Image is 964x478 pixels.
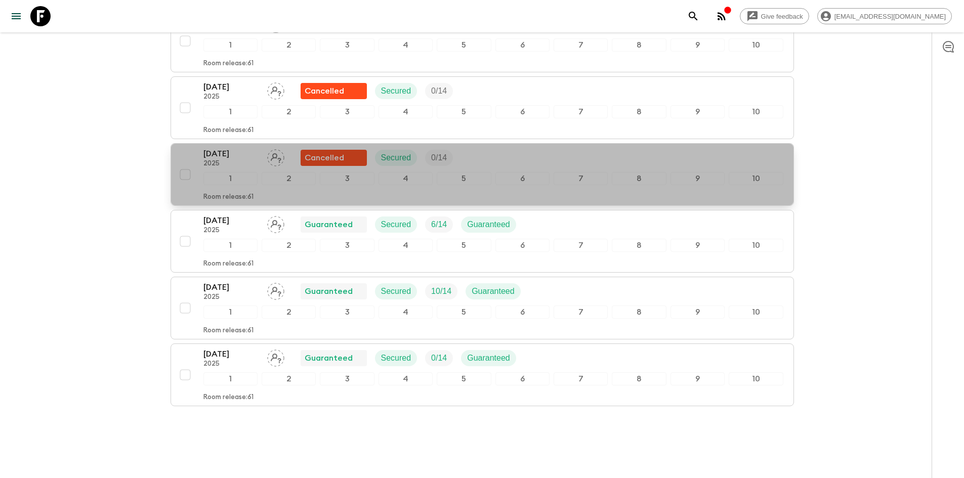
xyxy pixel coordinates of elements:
div: 8 [612,105,666,118]
p: Secured [381,219,411,231]
p: Guaranteed [305,352,353,364]
div: 2 [262,38,316,52]
div: 3 [320,372,374,385]
a: Give feedback [740,8,809,24]
p: 2025 [203,160,259,168]
p: 2025 [203,227,259,235]
button: [DATE]2025Assign pack leaderFlash Pack cancellationSecuredTrip Fill12345678910Room release:61 [171,143,794,206]
div: Trip Fill [425,216,453,233]
div: 9 [670,105,725,118]
p: Secured [381,285,411,297]
div: 1 [203,172,258,185]
div: 7 [554,239,608,252]
div: 4 [379,239,433,252]
p: 6 / 14 [431,219,447,231]
div: 6 [495,306,550,319]
div: Secured [375,283,417,299]
div: 6 [495,105,550,118]
span: [EMAIL_ADDRESS][DOMAIN_NAME] [829,13,951,20]
div: 5 [437,172,491,185]
div: [EMAIL_ADDRESS][DOMAIN_NAME] [817,8,952,24]
div: 8 [612,306,666,319]
div: 9 [670,239,725,252]
div: 5 [437,239,491,252]
div: 7 [554,372,608,385]
div: Flash Pack cancellation [301,83,367,99]
p: Guaranteed [467,352,510,364]
div: 10 [729,105,783,118]
p: Secured [381,352,411,364]
div: 2 [262,372,316,385]
button: [DATE]2025Francisco ValeroGuaranteedSecuredTrip FillGuaranteed12345678910Room release:61 [171,10,794,72]
div: 3 [320,105,374,118]
div: 3 [320,172,374,185]
div: Trip Fill [425,83,453,99]
div: 9 [670,172,725,185]
div: 4 [379,306,433,319]
div: 3 [320,306,374,319]
p: Room release: 61 [203,126,254,135]
div: 4 [379,372,433,385]
div: Secured [375,216,417,233]
div: 6 [495,239,550,252]
span: Assign pack leader [267,85,284,94]
div: 1 [203,372,258,385]
div: 9 [670,372,725,385]
span: Assign pack leader [267,286,284,294]
p: 2025 [203,360,259,368]
div: 6 [495,372,550,385]
div: 8 [612,38,666,52]
p: [DATE] [203,348,259,360]
div: 7 [554,38,608,52]
div: 5 [437,38,491,52]
button: [DATE]2025Assign pack leaderGuaranteedSecuredTrip FillGuaranteed12345678910Room release:61 [171,343,794,406]
div: 1 [203,38,258,52]
div: 6 [495,38,550,52]
div: 7 [554,105,608,118]
p: Guaranteed [472,285,515,297]
div: 2 [262,172,316,185]
div: Trip Fill [425,150,453,166]
p: Guaranteed [305,219,353,231]
div: 9 [670,38,725,52]
div: 7 [554,306,608,319]
span: Give feedback [756,13,809,20]
div: 10 [729,239,783,252]
div: 10 [729,38,783,52]
p: [DATE] [203,148,259,160]
button: [DATE]2025Assign pack leaderFlash Pack cancellationSecuredTrip Fill12345678910Room release:61 [171,76,794,139]
div: 8 [612,372,666,385]
p: Guaranteed [467,219,510,231]
div: 5 [437,306,491,319]
div: Trip Fill [425,283,457,299]
p: Room release: 61 [203,60,254,68]
p: 10 / 14 [431,285,451,297]
div: 10 [729,372,783,385]
p: Room release: 61 [203,394,254,402]
div: 1 [203,239,258,252]
div: 5 [437,105,491,118]
p: Room release: 61 [203,260,254,268]
p: [DATE] [203,281,259,293]
span: Assign pack leader [267,219,284,227]
div: 3 [320,239,374,252]
p: Secured [381,85,411,97]
div: 4 [379,38,433,52]
p: 0 / 14 [431,85,447,97]
div: 5 [437,372,491,385]
div: 3 [320,38,374,52]
button: [DATE]2025Assign pack leaderGuaranteedSecuredTrip FillGuaranteed12345678910Room release:61 [171,277,794,339]
p: Guaranteed [305,285,353,297]
div: 2 [262,105,316,118]
p: 2025 [203,293,259,301]
div: 10 [729,306,783,319]
button: [DATE]2025Assign pack leaderGuaranteedSecuredTrip FillGuaranteed12345678910Room release:61 [171,210,794,273]
p: 0 / 14 [431,352,447,364]
p: Cancelled [305,85,344,97]
div: Secured [375,83,417,99]
div: 9 [670,306,725,319]
div: 6 [495,172,550,185]
div: 4 [379,105,433,118]
p: Cancelled [305,152,344,164]
p: 2025 [203,93,259,101]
